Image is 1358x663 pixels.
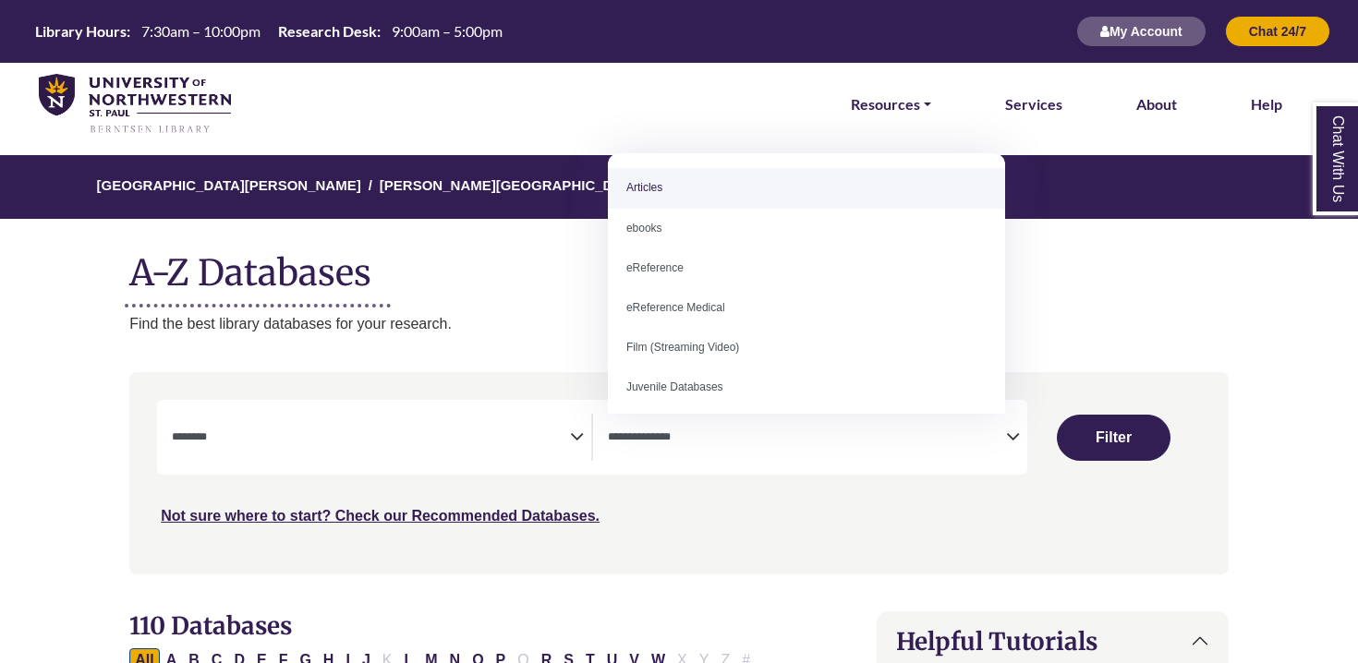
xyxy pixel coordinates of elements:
[172,431,570,446] textarea: Search
[129,372,1229,573] nav: Search filters
[141,22,261,40] span: 7:30am – 10:00pm
[608,368,1005,407] li: Juvenile Databases
[608,209,1005,248] li: ebooks
[39,74,231,135] img: library_home
[1225,16,1330,47] button: Chat 24/7
[129,312,1229,336] p: Find the best library databases for your research.
[28,21,131,41] th: Library Hours:
[1076,23,1206,39] a: My Account
[129,610,292,641] span: 110 Databases
[28,21,510,39] table: Hours Today
[1136,92,1177,116] a: About
[851,92,931,116] a: Resources
[608,328,1005,368] li: Film (Streaming Video)
[161,508,600,524] a: Not sure where to start? Check our Recommended Databases.
[608,288,1005,328] li: eReference Medical
[1225,23,1330,39] a: Chat 24/7
[392,22,503,40] span: 9:00am – 5:00pm
[1005,92,1062,116] a: Services
[97,175,361,193] a: [GEOGRAPHIC_DATA][PERSON_NAME]
[608,168,1005,208] li: Articles
[129,155,1229,219] nav: breadcrumb
[380,175,644,193] a: [PERSON_NAME][GEOGRAPHIC_DATA]
[1076,16,1206,47] button: My Account
[28,21,510,42] a: Hours Today
[271,21,382,41] th: Research Desk:
[608,248,1005,288] li: eReference
[1251,92,1282,116] a: Help
[129,237,1229,294] h1: A-Z Databases
[608,431,1006,446] textarea: Search
[1057,415,1170,461] button: Submit for Search Results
